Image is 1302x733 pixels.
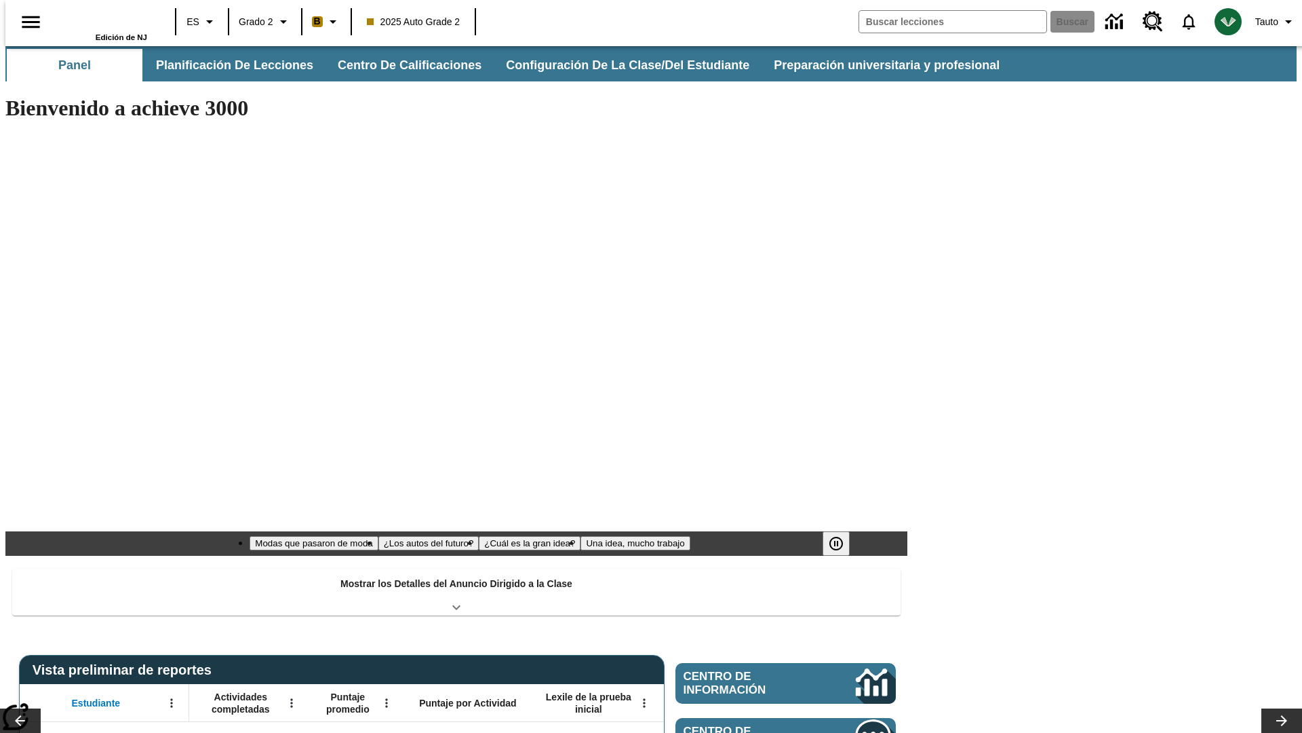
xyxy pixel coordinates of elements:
[479,536,580,550] button: Diapositiva 3 ¿Cuál es la gran idea?
[495,49,760,81] button: Configuración de la clase/del estudiante
[367,15,460,29] span: 2025 Auto Grade 2
[378,536,479,550] button: Diapositiva 2 ¿Los autos del futuro?
[12,569,901,616] div: Mostrar los Detalles del Anuncio Dirigido a la Clase
[327,49,492,81] button: Centro de calificaciones
[5,49,1012,81] div: Subbarra de navegación
[1255,15,1278,29] span: Tauto
[96,33,147,41] span: Edición de NJ
[1215,8,1242,35] img: avatar image
[340,577,572,591] p: Mostrar los Detalles del Anuncio Dirigido a la Clase
[5,96,907,121] h1: Bienvenido a achieve 3000
[250,536,378,550] button: Diapositiva 1 Modas que pasaron de moda
[72,697,121,709] span: Estudiante
[314,13,321,30] span: B
[11,2,51,42] button: Abrir el menú lateral
[196,691,285,715] span: Actividades completadas
[419,697,516,709] span: Puntaje por Actividad
[1206,4,1250,39] button: Escoja un nuevo avatar
[315,691,380,715] span: Puntaje promedio
[1250,10,1302,34] button: Perfil/Configuración
[859,11,1046,33] input: Buscar campo
[33,662,218,678] span: Vista preliminar de reportes
[1097,3,1135,41] a: Centro de información
[376,693,397,713] button: Abrir menú
[539,691,638,715] span: Lexile de la prueba inicial
[5,46,1297,81] div: Subbarra de navegación
[307,10,347,34] button: Boost El color de la clase es anaranjado claro. Cambiar el color de la clase.
[763,49,1010,81] button: Preparación universitaria y profesional
[634,693,654,713] button: Abrir menú
[7,49,142,81] button: Panel
[233,10,297,34] button: Grado: Grado 2, Elige un grado
[675,663,896,704] a: Centro de información
[180,10,224,34] button: Lenguaje: ES, Selecciona un idioma
[145,49,324,81] button: Planificación de lecciones
[161,693,182,713] button: Abrir menú
[59,6,147,33] a: Portada
[239,15,273,29] span: Grado 2
[823,531,863,556] div: Pausar
[1261,709,1302,733] button: Carrusel de lecciones, seguir
[684,670,810,697] span: Centro de información
[59,5,147,41] div: Portada
[1135,3,1171,40] a: Centro de recursos, Se abrirá en una pestaña nueva.
[1171,4,1206,39] a: Notificaciones
[281,693,302,713] button: Abrir menú
[186,15,199,29] span: ES
[580,536,690,550] button: Diapositiva 4 Una idea, mucho trabajo
[823,531,850,556] button: Pausar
